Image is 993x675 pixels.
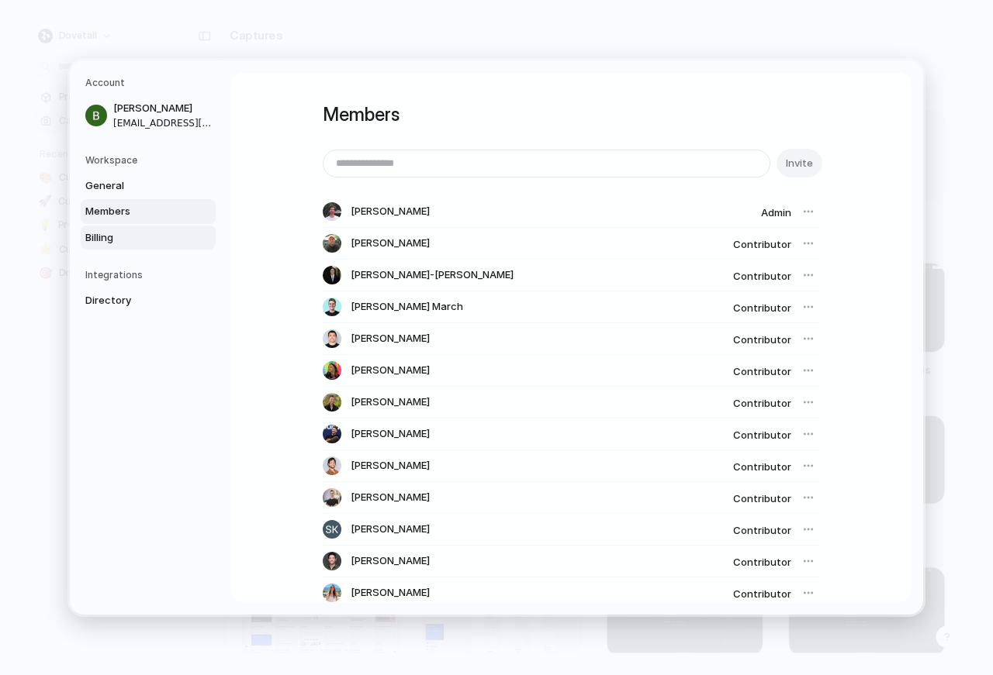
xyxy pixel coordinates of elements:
[351,426,430,442] span: [PERSON_NAME]
[85,76,216,90] h5: Account
[733,333,791,346] span: Contributor
[351,236,430,251] span: [PERSON_NAME]
[351,585,430,601] span: [PERSON_NAME]
[733,238,791,250] span: Contributor
[81,96,216,135] a: [PERSON_NAME][EMAIL_ADDRESS][DOMAIN_NAME]
[733,492,791,505] span: Contributor
[85,178,185,194] span: General
[81,174,216,198] a: General
[85,153,216,167] h5: Workspace
[733,556,791,568] span: Contributor
[85,293,185,308] span: Directory
[85,204,185,219] span: Members
[733,460,791,473] span: Contributor
[733,397,791,409] span: Contributor
[85,268,216,282] h5: Integrations
[351,331,430,346] span: [PERSON_NAME]
[323,101,819,129] h1: Members
[85,230,185,246] span: Billing
[351,299,463,315] span: [PERSON_NAME] March
[351,267,514,283] span: [PERSON_NAME]-[PERSON_NAME]
[351,490,430,505] span: [PERSON_NAME]
[761,206,791,219] span: Admin
[351,553,430,569] span: [PERSON_NAME]
[81,226,216,250] a: Billing
[733,270,791,282] span: Contributor
[113,101,213,116] span: [PERSON_NAME]
[733,301,791,314] span: Contributor
[351,522,430,537] span: [PERSON_NAME]
[351,204,430,219] span: [PERSON_NAME]
[81,199,216,224] a: Members
[113,116,213,130] span: [EMAIL_ADDRESS][DOMAIN_NAME]
[733,524,791,536] span: Contributor
[81,288,216,313] a: Directory
[351,394,430,410] span: [PERSON_NAME]
[351,458,430,474] span: [PERSON_NAME]
[351,363,430,378] span: [PERSON_NAME]
[733,587,791,600] span: Contributor
[733,429,791,441] span: Contributor
[733,365,791,377] span: Contributor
